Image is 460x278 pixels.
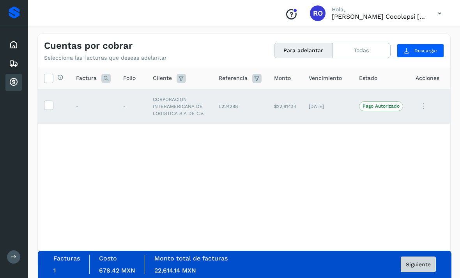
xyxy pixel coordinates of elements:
span: 1 [53,267,56,274]
span: Factura [76,74,97,82]
span: Estado [359,74,377,82]
label: Costo [99,255,117,262]
div: Embarques [5,55,22,72]
td: L224298 [212,89,268,123]
span: Referencia [219,74,248,82]
div: Inicio [5,36,22,53]
button: Para adelantar [274,43,333,58]
button: Todas [333,43,390,58]
span: Descargar [414,47,437,54]
label: Facturas [53,255,80,262]
button: Siguiente [401,257,436,272]
label: Monto total de facturas [154,255,228,262]
td: $22,614.14 [268,89,303,123]
button: Descargar [397,44,444,58]
td: [DATE] [303,89,353,123]
p: Hola, [332,6,425,13]
p: Selecciona las facturas que deseas adelantar [44,55,167,61]
span: Acciones [416,74,439,82]
td: - [70,89,117,123]
td: CORPORACION INTERAMERICANA DE LOGISTICA S.A DE C.V. [147,89,212,123]
td: - [117,89,147,123]
span: Folio [123,74,136,82]
p: Pago Autorizado [363,103,400,109]
span: Monto [274,74,291,82]
span: 22,614.14 MXN [154,267,196,274]
p: Rosa Osiris Cocolepsi Morales [332,13,425,20]
h4: Cuentas por cobrar [44,40,133,51]
span: Cliente [153,74,172,82]
span: 678.42 MXN [99,267,135,274]
span: Siguiente [406,262,431,267]
span: Vencimiento [309,74,342,82]
div: Cuentas por cobrar [5,74,22,91]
